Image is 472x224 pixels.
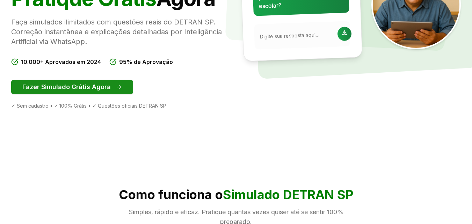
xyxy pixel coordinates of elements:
[11,188,461,202] h2: Como funciona o
[11,102,231,109] div: ✓ Sem cadastro • ✓ 100% Grátis • ✓ Questões oficiais DETRAN SP
[11,80,133,94] button: Fazer Simulado Grátis Agora
[119,58,173,66] span: 95% de Aprovação
[11,17,231,46] p: Faça simulados ilimitados com questões reais do DETRAN SP. Correção instantânea e explicações det...
[21,58,101,66] span: 10.000+ Aprovados em 2024
[260,31,333,40] input: Digite sua resposta aqui...
[223,187,354,202] span: Simulado DETRAN SP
